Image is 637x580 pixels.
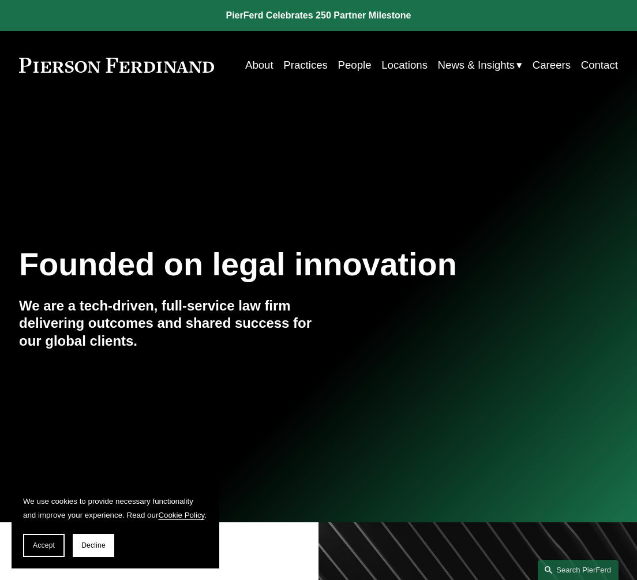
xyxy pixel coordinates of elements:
span: News & Insights [438,55,515,75]
a: Cookie Policy [158,511,204,519]
button: Decline [73,534,114,557]
a: People [338,54,372,76]
section: Cookie banner [12,483,219,568]
a: Careers [533,54,571,76]
a: Locations [381,54,428,76]
p: We use cookies to provide necessary functionality and improve your experience. Read our . [23,495,208,522]
a: Search this site [538,560,619,580]
a: About [245,54,273,76]
a: Contact [581,54,618,76]
h1: Founded on legal innovation [19,246,518,283]
button: Accept [23,534,65,557]
span: Accept [33,541,55,549]
a: Practices [283,54,328,76]
h4: We are a tech-driven, full-service law firm delivering outcomes and shared success for our global... [19,297,318,350]
a: folder dropdown [438,54,523,76]
span: Decline [81,541,106,549]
